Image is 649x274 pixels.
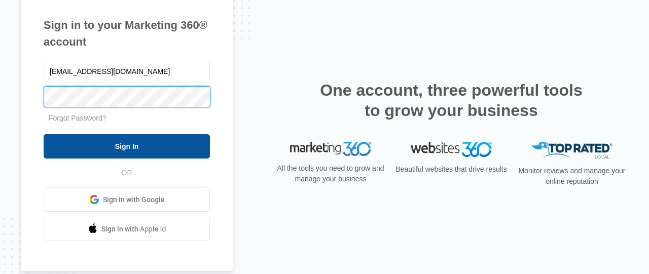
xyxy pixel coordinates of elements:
img: Websites 360 [411,142,492,156]
img: Marketing 360 [290,142,371,156]
span: Sign in with Apple Id [101,224,166,234]
h1: Sign in to your Marketing 360® account [44,17,210,50]
p: All the tools you need to grow and manage your business [274,163,387,184]
a: Forgot Password? [49,114,106,122]
a: Sign in with Apple Id [44,217,210,241]
h2: One account, three powerful tools to grow your business [317,80,586,121]
input: Email [44,61,210,82]
p: Monitor reviews and manage your online reputation [515,166,629,187]
span: Sign in with Google [103,194,165,205]
span: OR [115,168,139,178]
input: Sign In [44,134,210,159]
a: Sign in with Google [44,187,210,212]
img: Top Rated Local [531,142,612,159]
p: Beautiful websites that drive results [394,164,508,175]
